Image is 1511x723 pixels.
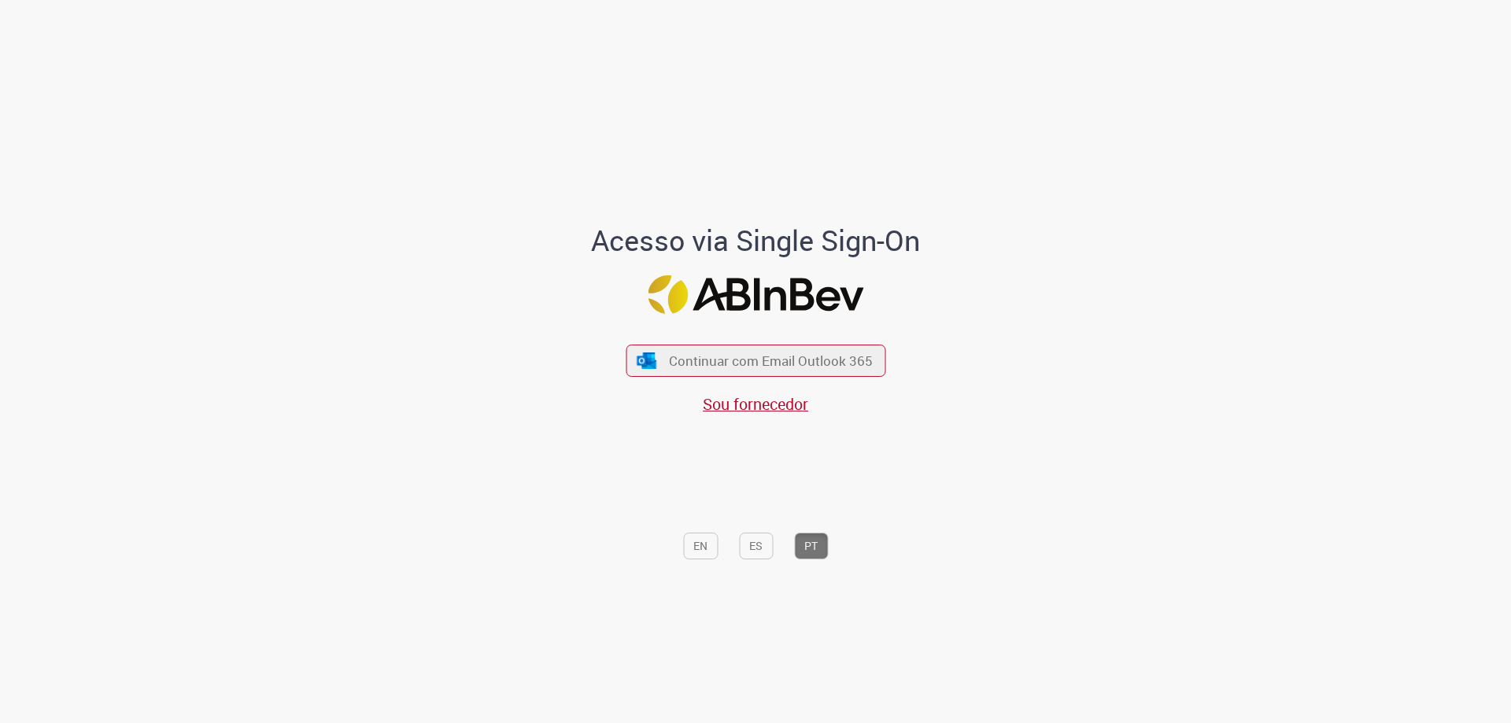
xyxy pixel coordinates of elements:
button: ícone Azure/Microsoft 360 Continuar com Email Outlook 365 [626,345,885,377]
a: Sou fornecedor [703,393,808,415]
h1: Acesso via Single Sign-On [538,225,974,256]
img: ícone Azure/Microsoft 360 [636,352,658,369]
button: ES [739,533,773,559]
button: PT [794,533,828,559]
span: Continuar com Email Outlook 365 [669,352,873,370]
button: EN [683,533,718,559]
img: Logo ABInBev [648,275,863,314]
